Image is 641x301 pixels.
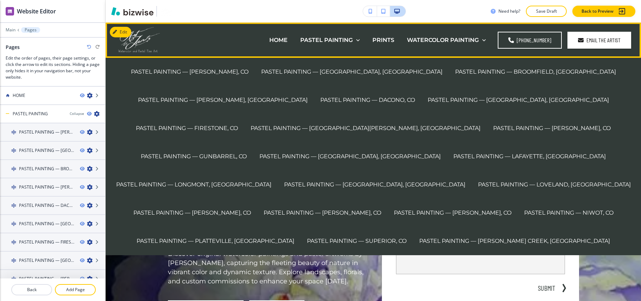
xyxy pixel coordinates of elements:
p: Save Draft [535,8,558,14]
p: Pages [25,27,37,32]
button: Back to Preview [572,6,635,17]
button: Collapse [70,111,84,116]
img: Your Logo [160,6,176,17]
button: Main [6,27,15,32]
p: Discover original watercolor paintings and pastel artworks by [PERSON_NAME], capturing the fleeti... [168,250,365,286]
button: SUBMIT [535,283,558,293]
h4: PASTEL PAINTING — BROOMFIELD, [GEOGRAPHIC_DATA] [19,166,74,172]
img: editor icon [6,7,14,16]
img: Drag [11,148,16,153]
h4: PASTEL PAINTING — [GEOGRAPHIC_DATA], [GEOGRAPHIC_DATA] [19,221,74,227]
img: Drag [11,258,16,263]
h2: Pages [6,43,20,51]
p: Add Page [56,287,95,293]
h4: PASTEL PAINTING — [PERSON_NAME], [GEOGRAPHIC_DATA] [19,184,74,190]
h4: HOME [13,92,25,99]
h4: PASTEL PAINTING — [GEOGRAPHIC_DATA], [GEOGRAPHIC_DATA] [19,147,74,154]
p: WATERCOLOR PAINTING [407,36,479,44]
h3: Edit the order of pages, their page settings, or click the arrow to edit its sections. Hiding a p... [6,55,100,80]
button: Back [11,284,52,295]
p: HOME [269,36,288,44]
h4: PASTEL PAINTING — [GEOGRAPHIC_DATA][PERSON_NAME], [GEOGRAPHIC_DATA] [19,257,74,264]
h4: PASTEL PAINTING — [PERSON_NAME], CO [19,129,74,135]
img: Drag [11,166,16,171]
img: Drag [11,221,16,226]
p: PASTEL PAINTING [300,36,353,44]
h3: Need help? [498,8,520,14]
img: Drag [11,240,16,245]
button: Add Page [55,284,96,295]
img: Drag [11,203,16,208]
button: Save Draft [526,6,567,17]
button: Edit [110,27,131,37]
p: Back to Preview [582,8,614,14]
a: [PHONE_NUMBER] [498,32,562,49]
h2: Website Editor [17,7,56,16]
button: Pages [21,27,40,33]
p: Back [12,287,51,293]
h4: PASTEL PAINTING — DACONO, CO [19,202,74,209]
h4: PASTEL PAINTING — [PERSON_NAME], CO [19,276,74,282]
h4: PASTEL PAINTING [13,111,48,117]
p: PRINTS [372,36,394,44]
img: Bizwise Logo [111,7,153,16]
img: Drag [11,130,16,135]
a: Email the Artist [567,32,631,49]
img: Drag [11,185,16,190]
h4: PASTEL PAINTING — FIRESTONE, CO [19,239,74,245]
img: Drag [11,276,16,281]
img: Art by Jantz [116,25,160,55]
